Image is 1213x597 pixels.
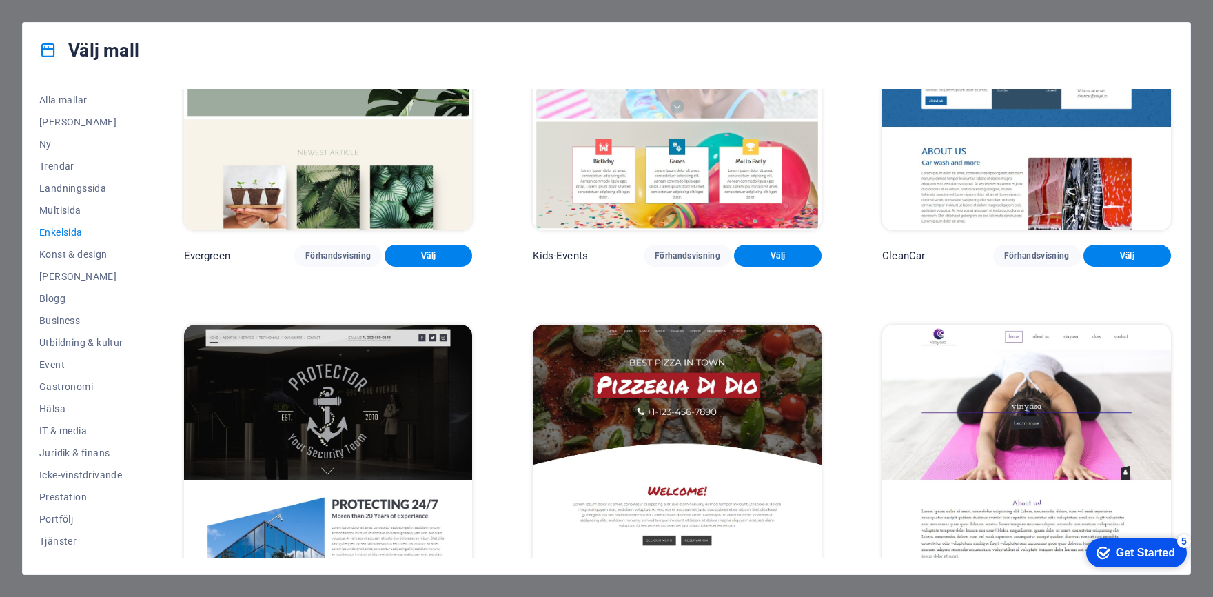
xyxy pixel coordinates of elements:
[39,177,123,199] button: Landningssida
[39,161,123,172] span: Trendar
[882,325,1171,591] img: Vinyasa
[39,536,123,547] span: Tjänster
[39,39,139,61] h4: Välj mall
[39,287,123,310] button: Blogg
[39,199,123,221] button: Multisida
[39,530,123,552] button: Tjänster
[39,508,123,530] button: Portfölj
[39,221,123,243] button: Enkelsida
[39,464,123,486] button: Icke-vinstdrivande
[39,155,123,177] button: Trendar
[655,250,720,261] span: Förhandsvisning
[39,205,123,216] span: Multisida
[39,469,123,480] span: Icke-vinstdrivande
[39,442,123,464] button: Juridik & finans
[39,271,123,282] span: [PERSON_NAME]
[39,227,123,238] span: Enkelsida
[39,514,123,525] span: Portfölj
[39,243,123,265] button: Konst & design
[533,249,588,263] p: Kids-Events
[39,94,123,105] span: Alla mallar
[39,111,123,133] button: [PERSON_NAME]
[533,325,822,591] img: Pizzeria Di Dio
[734,245,822,267] button: Välj
[39,183,123,194] span: Landningssida
[39,265,123,287] button: [PERSON_NAME]
[39,117,123,128] span: [PERSON_NAME]
[102,3,116,17] div: 5
[39,420,123,442] button: IT & media
[993,245,1081,267] button: Förhandsvisning
[882,249,925,263] p: CleanCar
[294,245,382,267] button: Förhandsvisning
[39,486,123,508] button: Prestation
[39,89,123,111] button: Alla mallar
[39,381,123,392] span: Gastronomi
[39,376,123,398] button: Gastronomi
[184,249,230,263] p: Evergreen
[39,249,123,260] span: Konst & design
[11,7,112,36] div: Get Started 5 items remaining, 0% complete
[305,250,371,261] span: Förhandsvisning
[745,250,811,261] span: Välj
[39,447,123,458] span: Juridik & finans
[1004,250,1070,261] span: Förhandsvisning
[41,15,100,28] div: Get Started
[39,398,123,420] button: Hälsa
[39,310,123,332] button: Business
[39,139,123,150] span: Ny
[39,425,123,436] span: IT & media
[39,403,123,414] span: Hälsa
[1094,250,1160,261] span: Välj
[1083,245,1171,267] button: Välj
[39,552,123,574] button: Sport och skönhet
[39,337,123,348] span: Utbildning & kultur
[39,332,123,354] button: Utbildning & kultur
[39,293,123,304] span: Blogg
[39,354,123,376] button: Event
[39,133,123,155] button: Ny
[39,315,123,326] span: Business
[644,245,731,267] button: Förhandsvisning
[385,245,472,267] button: Välj
[39,359,123,370] span: Event
[39,492,123,503] span: Prestation
[184,325,473,591] img: Protector
[396,250,461,261] span: Välj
